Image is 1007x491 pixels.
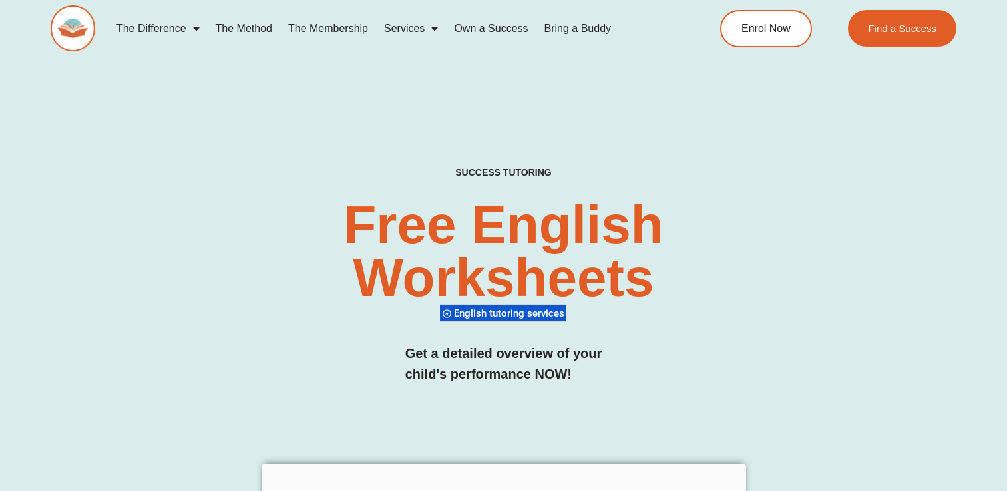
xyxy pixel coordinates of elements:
a: Bring a Buddy [536,13,620,44]
h2: Free English Worksheets​ [204,198,803,305]
a: The Difference [108,13,208,44]
h3: Get a detailed overview of your child's performance NOW! [405,343,602,385]
span: English tutoring services [454,307,568,319]
a: The Membership [280,13,376,44]
h4: SUCCESS TUTORING​ [369,167,638,178]
a: Services [376,13,446,44]
a: Enrol Now [720,10,812,47]
span: Enrol Now [741,23,791,34]
a: Own a Success [446,13,536,44]
nav: Menu [108,13,668,44]
a: The Method [208,13,280,44]
a: Find a Success [849,10,957,47]
div: English tutoring services [440,304,566,322]
span: Find a Success [869,23,937,33]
